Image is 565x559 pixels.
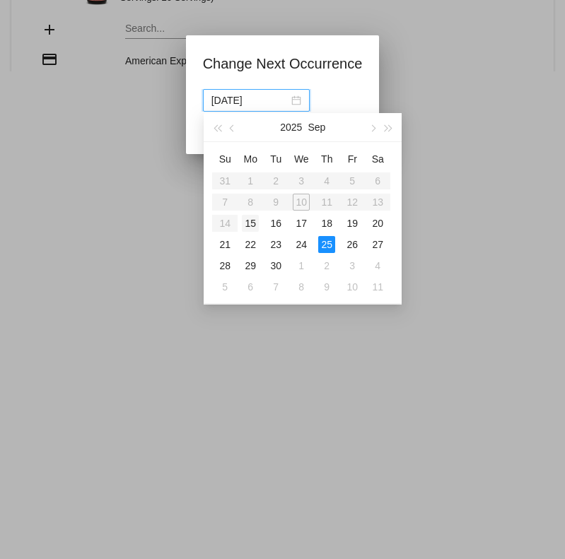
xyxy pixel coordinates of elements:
div: 25 [318,236,335,253]
button: Last year (Control + left) [209,113,225,141]
div: 16 [267,215,284,232]
div: 18 [318,215,335,232]
div: 8 [293,278,310,295]
div: 17 [293,215,310,232]
div: 2 [318,257,335,274]
td: 9/22/2025 [238,234,263,255]
td: 10/7/2025 [263,276,289,298]
button: Update [203,120,265,146]
h1: Change Next Occurrence [203,52,363,75]
div: 9 [318,278,335,295]
td: 9/19/2025 [339,213,365,234]
div: 1 [293,257,310,274]
td: 9/21/2025 [212,234,238,255]
td: 9/25/2025 [314,234,339,255]
div: 24 [293,236,310,253]
button: Sep [308,113,325,141]
td: 9/27/2025 [365,234,390,255]
th: Wed [289,148,314,170]
div: 27 [369,236,386,253]
td: 10/2/2025 [314,255,339,276]
div: 21 [216,236,233,253]
button: Next year (Control + right) [380,113,396,141]
td: 9/20/2025 [365,213,390,234]
button: Next month (PageDown) [364,113,380,141]
td: 9/18/2025 [314,213,339,234]
td: 10/10/2025 [339,276,365,298]
th: Mon [238,148,263,170]
div: 20 [369,215,386,232]
td: 9/17/2025 [289,213,314,234]
th: Thu [314,148,339,170]
th: Tue [263,148,289,170]
td: 10/4/2025 [365,255,390,276]
div: 10 [344,278,361,295]
td: 10/6/2025 [238,276,263,298]
input: Select date [211,93,289,108]
td: 9/26/2025 [339,234,365,255]
td: 10/5/2025 [212,276,238,298]
div: 3 [344,257,361,274]
td: 10/11/2025 [365,276,390,298]
div: 26 [344,236,361,253]
td: 9/23/2025 [263,234,289,255]
td: 10/3/2025 [339,255,365,276]
div: 11 [369,278,386,295]
div: 22 [242,236,259,253]
div: 29 [242,257,259,274]
button: 2025 [280,113,302,141]
div: 15 [242,215,259,232]
td: 9/15/2025 [238,213,263,234]
td: 10/8/2025 [289,276,314,298]
td: 9/24/2025 [289,234,314,255]
div: 30 [267,257,284,274]
td: 10/9/2025 [314,276,339,298]
th: Sat [365,148,390,170]
div: 7 [267,278,284,295]
button: Previous month (PageUp) [226,113,241,141]
div: 6 [242,278,259,295]
div: 23 [267,236,284,253]
th: Sun [212,148,238,170]
td: 9/28/2025 [212,255,238,276]
div: 19 [344,215,361,232]
th: Fri [339,148,365,170]
td: 10/1/2025 [289,255,314,276]
td: 9/29/2025 [238,255,263,276]
div: 28 [216,257,233,274]
div: 5 [216,278,233,295]
div: 4 [369,257,386,274]
td: 9/30/2025 [263,255,289,276]
td: 9/16/2025 [263,213,289,234]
